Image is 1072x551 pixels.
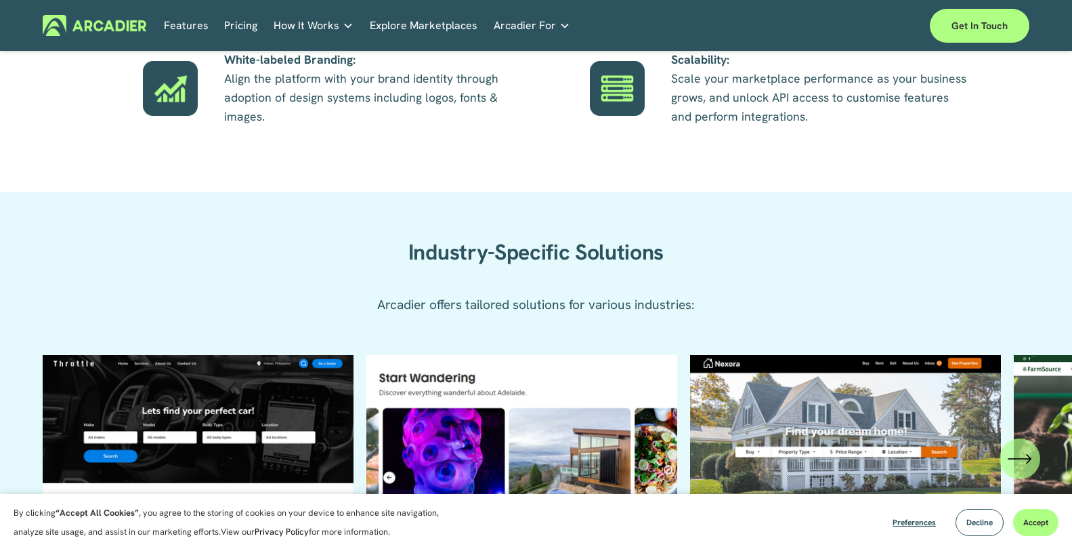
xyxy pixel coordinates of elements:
[930,9,1029,43] a: Get in touch
[274,16,339,35] span: How It Works
[1004,486,1072,551] div: Sohbet Aracı
[255,526,309,537] a: Privacy Policy
[956,509,1004,536] button: Decline
[164,15,209,36] a: Features
[14,504,454,542] p: By clicking , you agree to the storing of cookies on your device to enhance site navigation, anal...
[671,52,729,67] strong: Scalability:
[893,517,936,528] span: Preferences
[43,15,146,36] img: Arcadier
[1000,438,1040,479] button: Next
[494,16,556,35] span: Arcadier For
[346,239,726,266] h2: Industry-Specific Solutions
[377,296,695,313] span: Arcadier offers tailored solutions for various industries:
[224,50,523,126] p: Align the platform with your brand identity through adoption of design systems including logos, f...
[224,52,356,67] strong: White-labeled Branding:
[671,50,970,126] p: Scale your marketplace performance as your business grows, and unlock API access to customise fea...
[494,15,570,36] a: folder dropdown
[370,15,477,36] a: Explore Marketplaces
[1004,486,1072,551] iframe: Chat Widget
[966,517,993,528] span: Decline
[882,509,946,536] button: Preferences
[56,507,139,518] strong: “Accept All Cookies”
[274,15,353,36] a: folder dropdown
[224,15,257,36] a: Pricing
